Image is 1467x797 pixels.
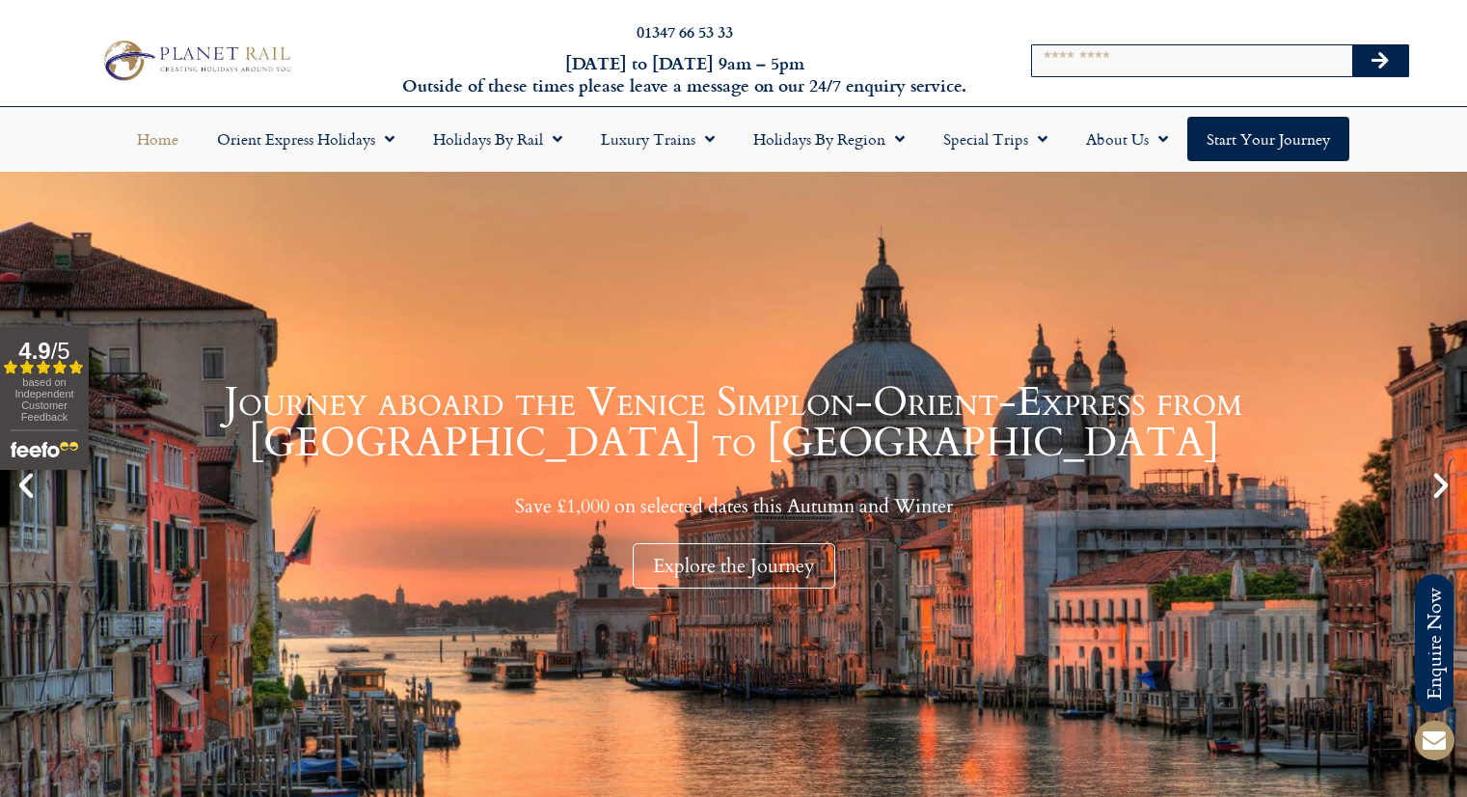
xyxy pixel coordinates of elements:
p: Save £1,000 on selected dates this Autumn and Winter [48,494,1419,518]
a: Luxury Trains [582,117,734,161]
a: Start your Journey [1187,117,1349,161]
nav: Menu [10,117,1457,161]
img: Planet Rail Train Holidays Logo [95,36,296,85]
div: Explore the Journey [633,543,835,589]
a: Home [118,117,198,161]
h1: Journey aboard the Venice Simplon-Orient-Express from [GEOGRAPHIC_DATA] to [GEOGRAPHIC_DATA] [48,382,1419,463]
a: 01347 66 53 33 [637,20,733,42]
a: Special Trips [924,117,1067,161]
div: Next slide [1425,469,1457,502]
button: Search [1352,45,1408,76]
div: Previous slide [10,469,42,502]
a: About Us [1067,117,1187,161]
a: Holidays by Rail [414,117,582,161]
a: Holidays by Region [734,117,924,161]
h6: [DATE] to [DATE] 9am – 5pm Outside of these times please leave a message on our 24/7 enquiry serv... [396,52,973,97]
a: Orient Express Holidays [198,117,414,161]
